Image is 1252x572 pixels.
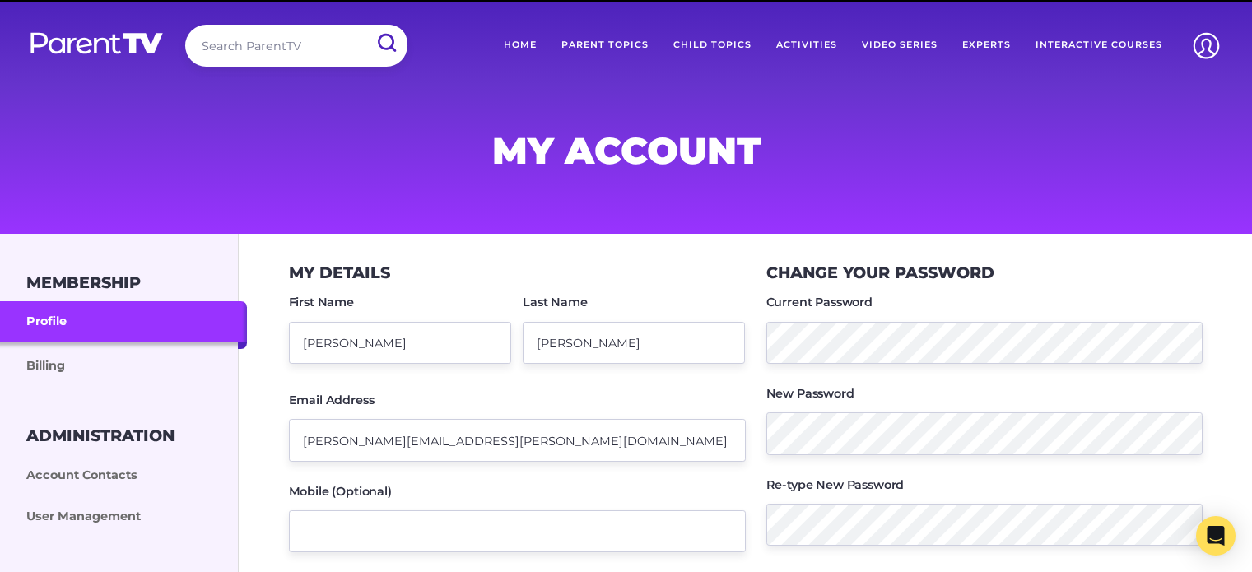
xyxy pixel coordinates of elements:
input: Submit [365,25,407,62]
h3: My Details [289,263,390,282]
label: Mobile (Optional) [289,486,392,497]
input: Search ParentTV [185,25,407,67]
label: New Password [766,388,854,399]
a: Video Series [849,25,950,66]
a: Activities [764,25,849,66]
h3: Administration [26,426,175,445]
label: Re-type New Password [766,479,905,491]
img: parenttv-logo-white.4c85aaf.svg [29,31,165,55]
h3: Membership [26,273,141,292]
a: Parent Topics [549,25,661,66]
a: Child Topics [661,25,764,66]
h1: My Account [230,134,1023,167]
label: Last Name [523,296,588,308]
a: Home [491,25,549,66]
label: Email Address [289,394,375,406]
label: Current Password [766,296,873,308]
img: Account [1185,25,1227,67]
label: First Name [289,296,354,308]
div: Open Intercom Messenger [1196,516,1236,556]
h3: Change your Password [766,263,994,282]
a: Interactive Courses [1023,25,1175,66]
a: Experts [950,25,1023,66]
